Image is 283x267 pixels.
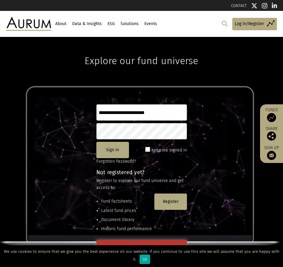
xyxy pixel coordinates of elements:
img: Linkedin icon [272,3,277,9]
img: Access Funds [267,113,276,122]
div: Login Error [111,245,182,252]
p: Register to explore our fund universe and get access to: [96,177,187,191]
button: Register [154,194,187,210]
a: Forgotten Password? [96,159,136,164]
div: Share [263,127,280,141]
a: Events [143,19,158,29]
img: Share this post [267,132,276,141]
li: Fund factsheets [101,198,152,205]
a: CONTACT [231,3,247,8]
li: Historic fund performance [101,226,152,232]
button: Sign in [96,142,129,158]
img: Instagram icon [262,3,267,9]
img: Twitter icon [251,3,257,9]
a: Log in/Register [232,18,277,30]
a: ESG [107,19,115,29]
img: search.svg [222,21,228,27]
a: Data & Insights [71,19,102,29]
a: Sign up [263,145,280,160]
img: Sign up to our newsletter [267,151,276,160]
h4: Not registered yet? [96,170,187,175]
span: Log in/Register [235,21,264,27]
label: Keep me signed in [151,147,187,154]
a: Funds [263,107,280,122]
li: Latest fund prices [101,207,152,214]
a: Solutions [120,19,139,29]
li: Document library [101,217,152,223]
img: Aurum [6,17,51,31]
div: Ok [140,255,150,264]
h1: Explore our fund universe [85,37,198,67]
a: About [54,19,67,29]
